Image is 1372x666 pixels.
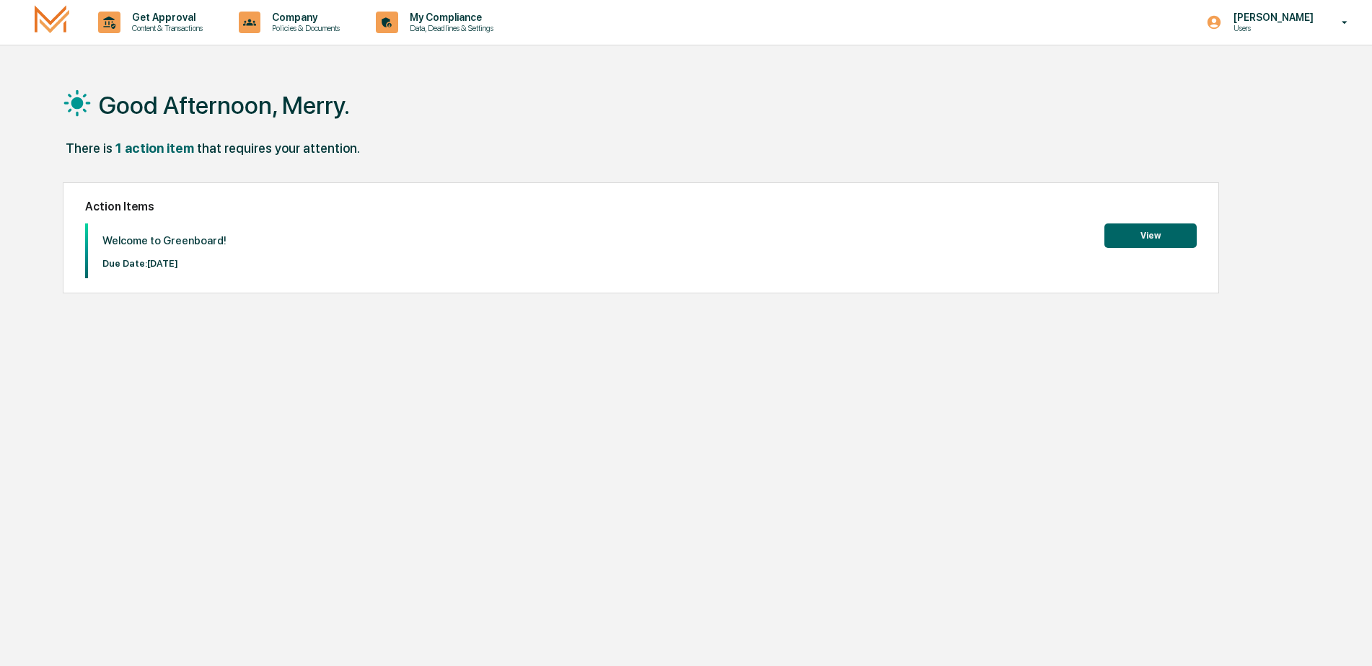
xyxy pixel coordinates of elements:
div: 1 action item [115,141,194,156]
img: logo [35,5,69,39]
p: Welcome to Greenboard! [102,234,227,247]
p: My Compliance [398,12,501,23]
p: Company [260,12,347,23]
p: Content & Transactions [120,23,210,33]
p: Due Date: [DATE] [102,258,227,269]
a: View [1104,228,1197,241]
p: [PERSON_NAME] [1222,12,1321,23]
p: Users [1222,23,1321,33]
p: Get Approval [120,12,210,23]
button: View [1104,223,1197,248]
h1: Good Afternoon, Merry. [99,91,350,120]
p: Data, Deadlines & Settings [398,23,501,33]
div: that requires your attention. [197,141,360,156]
div: There is [66,141,113,156]
p: Policies & Documents [260,23,347,33]
h2: Action Items [85,200,1197,213]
